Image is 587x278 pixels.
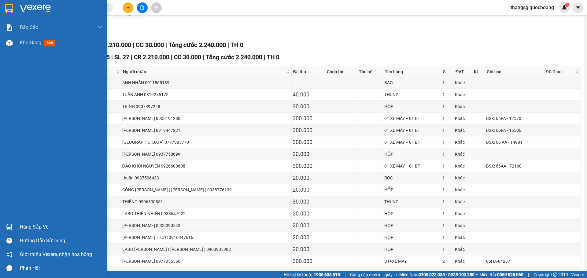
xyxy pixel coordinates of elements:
span: | [528,271,529,278]
div: BỌC [384,175,440,181]
div: 1 [442,115,453,122]
span: | [203,54,204,61]
div: 1 [442,186,453,193]
div: 1 [442,103,453,110]
img: warehouse-icon [6,224,13,230]
span: question-circle [6,238,12,244]
div: 2 [442,258,453,265]
div: 01 XE MÁY + 01 BT [384,127,440,134]
div: ĐÀO KHÔI NGUYÊN 0926608608 [122,163,290,169]
div: 1 [442,210,453,217]
div: Khác [455,175,471,181]
th: Đã thu [292,67,325,77]
div: 300.000 [293,269,324,277]
div: THIÊNG 0906890851 [122,198,290,205]
div: Khác [455,163,471,169]
div: THÙNG [384,91,440,98]
span: | [131,54,132,61]
div: CÔNG [PERSON_NAME] ( [PERSON_NAME] ) 0938776139 [122,186,290,193]
th: SL [441,67,454,77]
span: 1 [566,3,568,7]
span: Người nhận [123,68,285,75]
div: Khác [455,115,471,122]
div: 40.000 [293,90,324,99]
span: CR 2.210.000 [94,41,131,49]
strong: 1900 633 818 [314,272,340,277]
span: mới [44,40,55,46]
div: Khác [455,270,471,276]
span: caret-down [575,5,581,10]
span: | [264,54,265,61]
span: notification [6,251,12,257]
div: QUỲNH 0586219960 [122,270,290,276]
div: 20.000 [293,209,324,218]
div: HỘP [384,151,440,157]
div: LABO THIÊN NHIÊN 0938647922 [122,210,290,217]
div: 300.000 [293,126,324,135]
div: 01 XE MÁY + 01 BT [384,163,440,169]
div: [PERSON_NAME] 0977055566 [122,258,290,265]
div: XE MÁY+BT [384,270,440,276]
button: caret-down [573,2,583,13]
div: 1 [442,151,453,157]
div: 1 [442,91,453,98]
span: Hỗ trợ kỹ thuật: [284,271,340,278]
th: KL [472,67,485,77]
strong: 0369 525 060 [497,272,523,277]
span: Báo cáo [20,23,38,31]
div: 2 [442,270,453,276]
th: Thu hộ [357,67,383,77]
span: | [133,41,134,49]
th: Chưa thu [325,67,357,77]
div: 20.000 [293,174,324,182]
div: Khác [455,246,471,253]
span: file-add [140,5,144,10]
div: Khác [455,234,471,241]
span: Tổng cước 2.240.000 [168,41,226,49]
div: 20.000 [293,221,324,230]
span: Kho hàng [20,40,41,45]
div: HỘP [384,186,440,193]
img: icon-new-feature [562,5,567,10]
button: aim [151,2,162,13]
strong: 0708 023 035 - 0935 103 250 [419,272,474,277]
div: 20.000 [293,233,324,242]
span: | [165,41,167,49]
div: 66-FA 101.00 [486,270,543,276]
div: Khác [455,103,471,110]
img: solution-icon [6,24,13,31]
div: 1 [442,139,453,146]
div: BT+XE MÁY [384,258,440,265]
span: aim [154,5,158,10]
div: Khác [455,139,471,146]
span: thangsg.quochoang [506,4,559,11]
div: 300.000 [293,114,324,123]
div: LABO [PERSON_NAME] ( [PERSON_NAME] ) 0903935908 [122,246,290,253]
div: Khác [455,258,471,265]
span: | [345,271,345,278]
div: Khác [455,198,471,205]
div: BAO [384,79,440,86]
span: ⚪️ [476,273,478,276]
div: Khác [455,127,471,134]
div: HỘP [384,103,440,110]
div: 66HA-04267 [486,258,543,265]
span: Đơn 25 [90,54,110,61]
div: Khác [455,222,471,229]
span: TH 0 [231,41,243,49]
div: 1 [442,127,453,134]
div: Hướng dẫn sử dụng [20,236,102,245]
div: HỘP [384,222,440,229]
div: 1 [442,234,453,241]
div: BSX: 66AA - 72160 [486,163,543,169]
span: | [111,54,113,61]
div: 1 [442,79,453,86]
div: BSX: 66PA - 12570 [486,115,543,122]
div: 1 [442,222,453,229]
span: Tổng cước 2.240.000 [206,54,262,61]
div: 30.000 [293,102,324,111]
span: message [6,265,12,271]
div: 1 [442,163,453,169]
th: ĐVT [454,67,472,77]
span: ĐC Giao [546,68,574,75]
